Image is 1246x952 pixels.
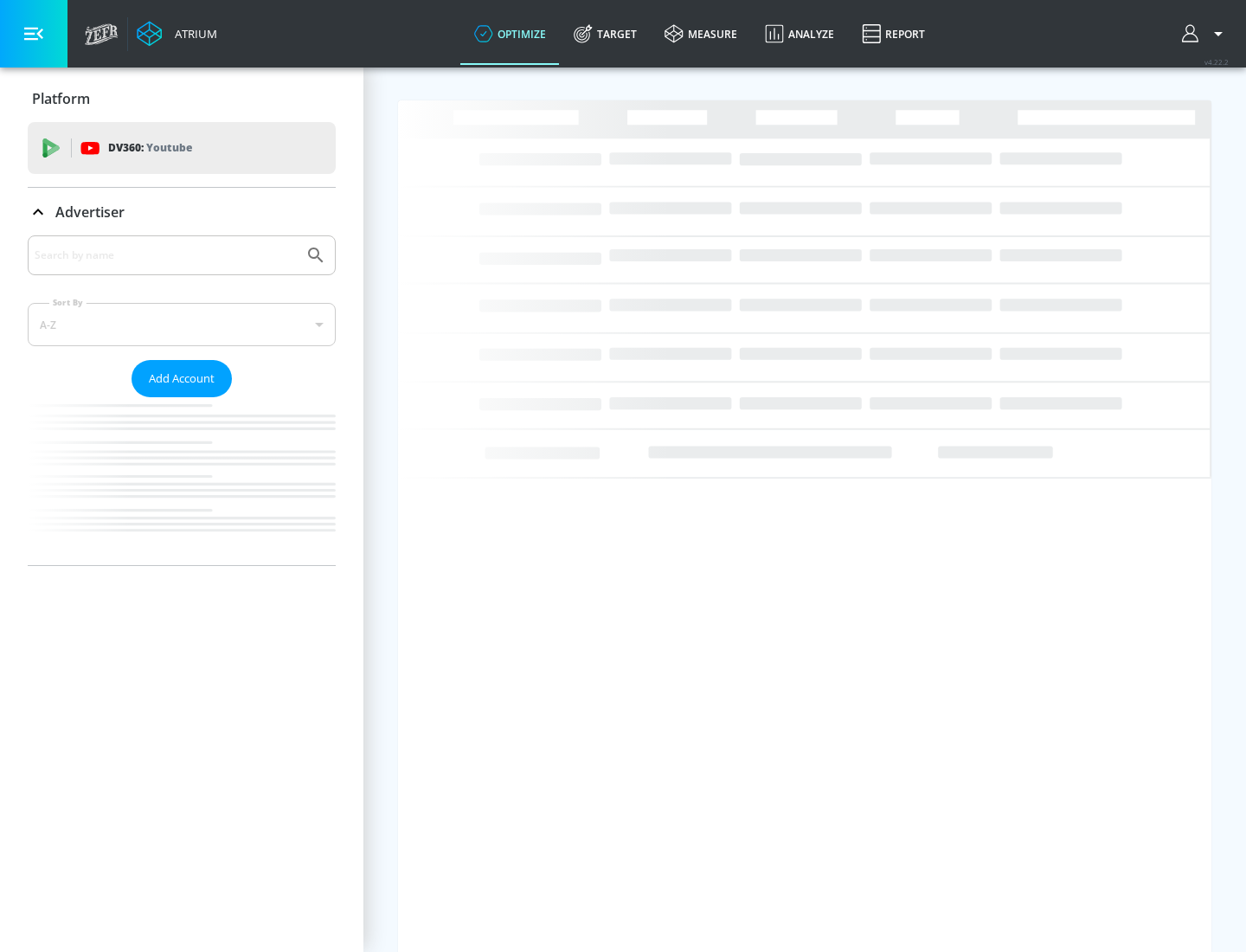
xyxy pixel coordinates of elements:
[28,303,336,346] div: A-Z
[108,138,192,158] p: DV360:
[28,188,336,236] div: Advertiser
[28,74,336,123] div: Platform
[137,21,217,47] a: Atrium
[32,89,90,108] p: Platform
[149,369,215,389] span: Add Account
[28,235,336,565] div: Advertiser
[460,3,560,65] a: optimize
[132,360,232,397] button: Add Account
[751,3,848,65] a: Analyze
[848,3,939,65] a: Report
[146,138,192,157] p: Youtube
[651,3,751,65] a: measure
[35,244,297,267] input: Search by name
[28,122,336,174] div: DV360: Youtube
[560,3,651,65] a: Target
[55,203,125,222] p: Advertiser
[168,26,217,42] div: Atrium
[28,397,336,565] nav: list of Advertiser
[49,297,87,308] label: Sort By
[1204,57,1229,67] span: v 4.22.2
